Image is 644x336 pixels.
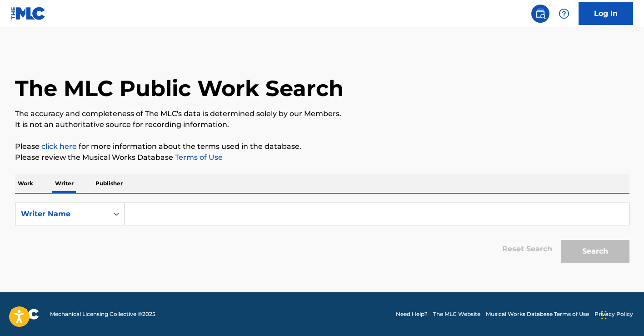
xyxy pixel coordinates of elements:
[396,310,428,318] a: Need Help?
[15,108,629,119] p: The accuracy and completeness of The MLC's data is determined solely by our Members.
[15,119,629,130] p: It is not an authoritative source for recording information.
[15,174,36,193] p: Work
[173,153,223,162] a: Terms of Use
[15,152,629,163] p: Please review the Musical Works Database
[599,292,644,336] iframe: Chat Widget
[531,5,549,23] a: Public Search
[15,141,629,152] p: Please for more information about the terms used in the database.
[93,174,125,193] p: Publisher
[15,75,344,102] h1: The MLC Public Work Search
[433,310,480,318] a: The MLC Website
[535,8,546,19] img: search
[559,8,569,19] img: help
[579,2,633,25] a: Log In
[11,7,46,20] img: MLC Logo
[601,301,607,329] div: Drag
[11,309,39,320] img: logo
[52,174,76,193] p: Writer
[555,5,573,23] div: Help
[15,203,629,267] form: Search Form
[50,310,155,318] span: Mechanical Licensing Collective © 2025
[594,310,633,318] a: Privacy Policy
[21,209,103,219] div: Writer Name
[486,310,589,318] a: Musical Works Database Terms of Use
[41,142,77,151] a: click here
